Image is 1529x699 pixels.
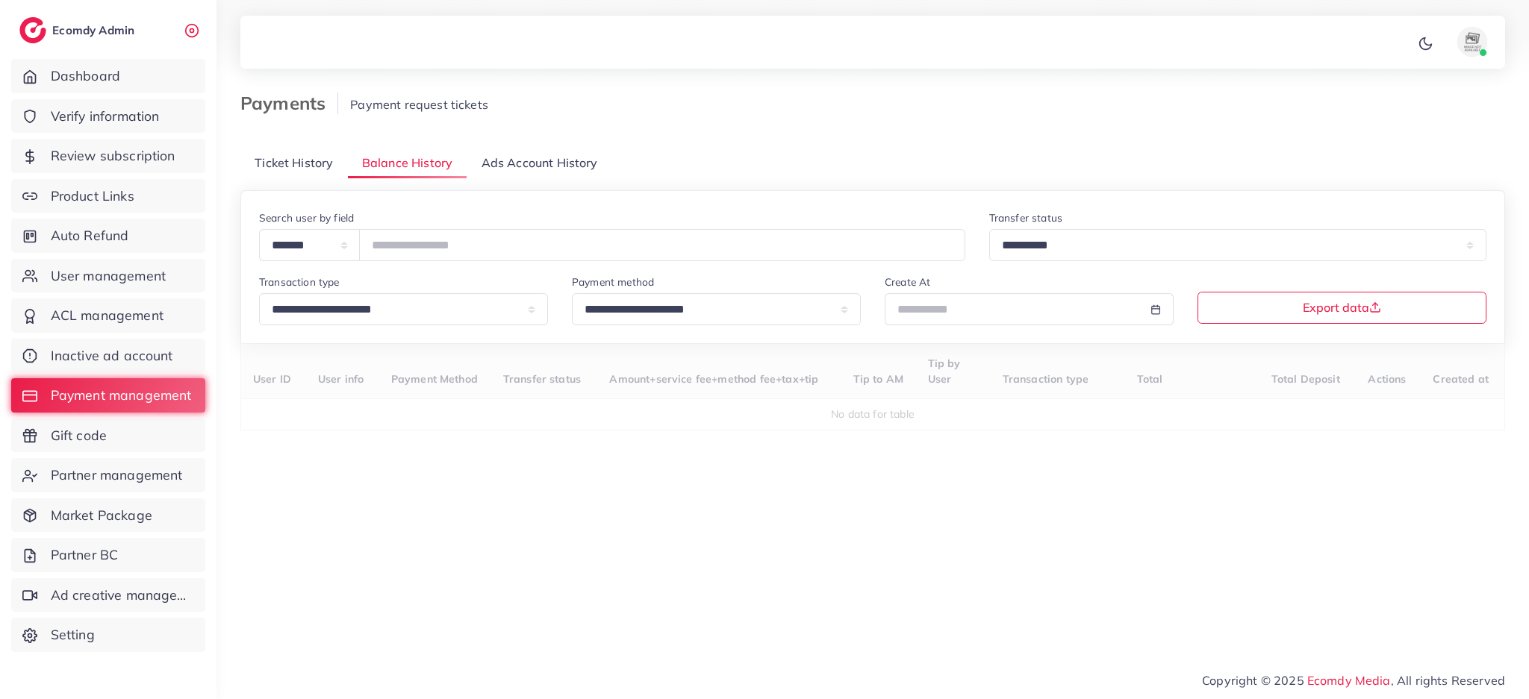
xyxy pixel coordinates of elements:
a: Market Package [11,498,205,533]
span: Balance History [362,154,452,172]
label: Transfer status [989,210,1062,225]
span: Copyright © 2025 [1202,671,1505,689]
label: Search user by field [259,210,354,225]
span: User management [51,266,166,286]
a: User management [11,259,205,293]
span: Ads Account History [482,154,598,172]
a: avatar [1439,27,1493,57]
a: logoEcomdy Admin [19,17,138,43]
span: Partner BC [51,545,119,565]
a: Partner BC [11,538,205,572]
label: Create At [885,275,930,289]
a: Inactive ad account [11,339,205,373]
span: Payment management [51,386,192,405]
a: ACL management [11,298,205,333]
span: Review subscription [51,146,175,166]
span: Export data [1303,301,1381,313]
button: Export data [1198,292,1486,324]
a: Ecomdy Media [1307,673,1391,688]
span: Inactive ad account [51,346,173,366]
span: , All rights Reserved [1391,671,1505,689]
a: Auto Refund [11,219,205,253]
span: Setting [51,625,95,645]
a: Ad creative management [11,578,205,612]
label: Payment method [572,275,654,289]
span: Dashboard [51,66,120,86]
a: Review subscription [11,139,205,173]
span: Ticket History [255,154,333,172]
a: Product Links [11,179,205,213]
a: Setting [11,618,205,652]
span: Gift code [51,426,107,445]
label: Transaction type [259,275,340,289]
span: Ad creative management [51,586,194,605]
a: Gift code [11,419,205,453]
span: Auto Refund [51,226,129,245]
span: ACL management [51,306,164,325]
img: avatar [1457,27,1487,57]
a: Verify information [11,99,205,134]
span: Partner management [51,466,183,485]
a: Partner management [11,458,205,492]
a: Payment management [11,378,205,413]
span: Payment request tickets [350,97,488,112]
span: Market Package [51,506,152,525]
span: Product Links [51,186,134,206]
img: logo [19,17,46,43]
h3: Payments [240,93,338,114]
a: Dashboard [11,59,205,93]
h2: Ecomdy Admin [52,23,138,37]
span: Verify information [51,107,160,126]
